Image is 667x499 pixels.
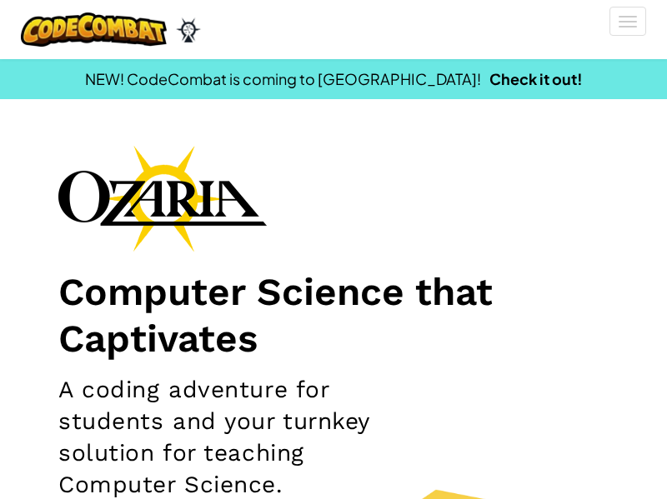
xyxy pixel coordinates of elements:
[58,268,609,362] h1: Computer Science that Captivates
[175,17,202,42] img: Ozaria
[85,69,481,88] span: NEW! CodeCombat is coming to [GEOGRAPHIC_DATA]!
[21,12,167,47] img: CodeCombat logo
[58,145,267,252] img: Ozaria branding logo
[489,69,583,88] a: Check it out!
